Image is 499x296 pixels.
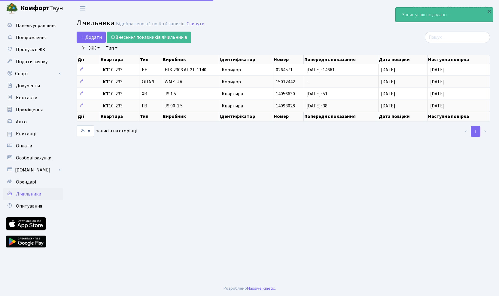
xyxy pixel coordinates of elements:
span: 10-233 [103,91,137,96]
a: Особові рахунки [3,152,63,164]
a: Тип [103,43,120,53]
span: Квартира [222,91,243,97]
span: Орендарі [16,179,36,185]
th: Дії [77,55,100,64]
a: Орендарі [3,176,63,188]
span: [DATE]: 51 [306,91,327,97]
span: Панель управління [16,22,56,29]
span: 14056630 [276,91,295,97]
span: 15012442 [276,79,295,85]
a: [DOMAIN_NAME] [3,164,63,176]
th: Дата повірки [378,55,427,64]
div: Відображено з 1 по 4 з 4 записів. [116,21,185,27]
span: Повідомлення [16,34,47,41]
a: Авто [3,116,63,128]
th: Наступна повірка [427,55,490,64]
span: 10-233 [103,103,137,108]
span: [DATE] [381,91,395,97]
span: Документи [16,82,40,89]
a: 1 [471,126,480,137]
span: 14093028 [276,103,295,109]
th: Номер [273,55,304,64]
select: записів на сторінці [77,125,94,137]
a: Спорт [3,68,63,80]
input: Пошук... [425,32,490,43]
th: Наступна повірка [427,112,490,121]
span: Приміщення [16,106,43,113]
a: Скинути [187,21,205,27]
a: Додати [77,32,106,43]
th: Тип [139,112,162,121]
a: Панель управління [3,20,63,32]
th: Виробник [162,112,219,121]
span: 0264571 [276,66,293,73]
span: JS 1.5 [165,91,217,96]
span: Таун [20,3,63,14]
span: Лічильники [16,191,41,197]
a: Документи [3,80,63,92]
a: ЖК [87,43,102,53]
a: Приміщення [3,104,63,116]
a: Контакти [3,92,63,104]
div: × [486,8,492,14]
th: Ідентифікатор [219,112,273,121]
span: ГВ [142,103,147,108]
span: Коридор [222,66,241,73]
th: Виробник [162,55,219,64]
span: Оплати [16,143,32,149]
b: КТ [103,103,109,109]
span: 10-233 [103,67,137,72]
a: Massive Kinetic [247,285,275,291]
span: JS 90-1.5 [165,103,217,108]
span: [DATE] [430,103,445,109]
span: [DATE] [381,103,395,109]
th: Квартира [100,55,139,64]
span: [DATE] [381,66,395,73]
a: [PERSON_NAME] [PERSON_NAME] Є. [413,5,492,12]
span: WMZ-UA [165,79,217,84]
span: - [306,79,308,85]
th: Дії [77,112,100,121]
span: НІК 2303 АП2Т-1140 [165,67,217,72]
span: Лічильники [77,18,114,28]
span: Додати [81,34,102,41]
span: ОПАЛ [142,79,154,84]
span: 10-233 [103,79,137,84]
th: Квартира [100,112,139,121]
a: Пропуск в ЖК [3,44,63,56]
span: Пропуск в ЖК [16,46,45,53]
a: Лічильники [3,188,63,200]
span: ЕЕ [142,67,147,72]
b: КТ [103,66,109,73]
a: Квитанції [3,128,63,140]
span: Авто [16,119,27,125]
a: Опитування [3,200,63,212]
span: [DATE] [430,66,445,73]
span: [DATE]: 14661 [306,66,335,73]
div: Запис успішно додано. [396,8,493,22]
th: Тип [139,55,162,64]
span: ХВ [142,91,147,96]
span: [DATE] [430,91,445,97]
th: Попереднє показання [304,112,378,121]
label: записів на сторінці [77,125,137,137]
b: КТ [103,91,109,97]
span: Квартира [222,103,243,109]
button: Переключити навігацію [75,3,90,13]
a: Повідомлення [3,32,63,44]
th: Ідентифікатор [219,55,273,64]
span: [DATE] [430,79,445,85]
a: Оплати [3,140,63,152]
th: Попереднє показання [304,55,378,64]
a: Подати заявку [3,56,63,68]
th: Номер [273,112,304,121]
span: Коридор [222,79,241,85]
b: КТ [103,79,109,85]
b: Комфорт [20,3,49,13]
span: [DATE]: 38 [306,103,327,109]
span: Подати заявку [16,58,47,65]
th: Дата повірки [378,112,427,121]
a: Внесення показників лічильників [107,32,191,43]
span: Особові рахунки [16,155,51,161]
